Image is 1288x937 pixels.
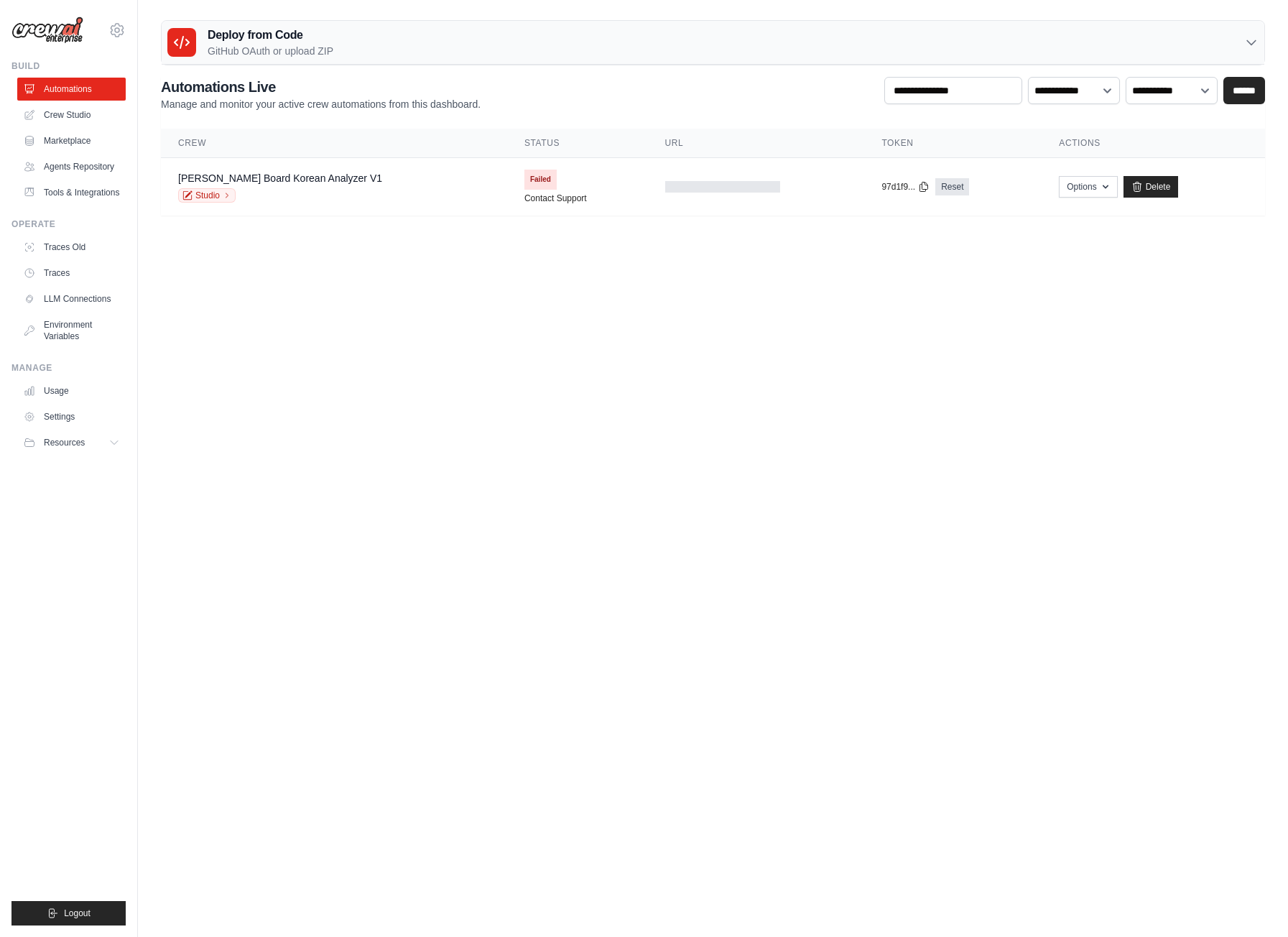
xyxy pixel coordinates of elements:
[208,44,333,58] p: GitHub OAuth or upload ZIP
[17,431,126,454] button: Resources
[11,17,83,44] img: Logo
[1042,129,1265,158] th: Actions
[11,218,126,230] div: Operate
[864,129,1042,158] th: Token
[178,172,382,184] a: [PERSON_NAME] Board Korean Analyzer V1
[208,27,333,44] h3: Deploy from Code
[17,78,126,101] a: Automations
[17,103,126,126] a: Crew Studio
[11,60,126,72] div: Build
[11,362,126,374] div: Manage
[1059,176,1117,198] button: Options
[648,129,865,158] th: URL
[161,129,507,158] th: Crew
[17,181,126,204] a: Tools & Integrations
[1123,176,1179,198] a: Delete
[524,170,557,190] span: Failed
[507,129,648,158] th: Status
[64,908,91,919] span: Logout
[17,313,126,348] a: Environment Variables
[17,405,126,428] a: Settings
[17,129,126,152] a: Marketplace
[17,155,126,178] a: Agents Repository
[17,379,126,402] a: Usage
[161,77,481,97] h2: Automations Live
[178,188,236,203] a: Studio
[11,901,126,926] button: Logout
[524,193,587,204] a: Contact Support
[881,181,930,193] button: 97d1f9...
[17,236,126,259] a: Traces Old
[17,287,126,310] a: LLM Connections
[935,178,969,195] a: Reset
[17,262,126,285] a: Traces
[161,97,481,111] p: Manage and monitor your active crew automations from this dashboard.
[44,437,85,448] span: Resources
